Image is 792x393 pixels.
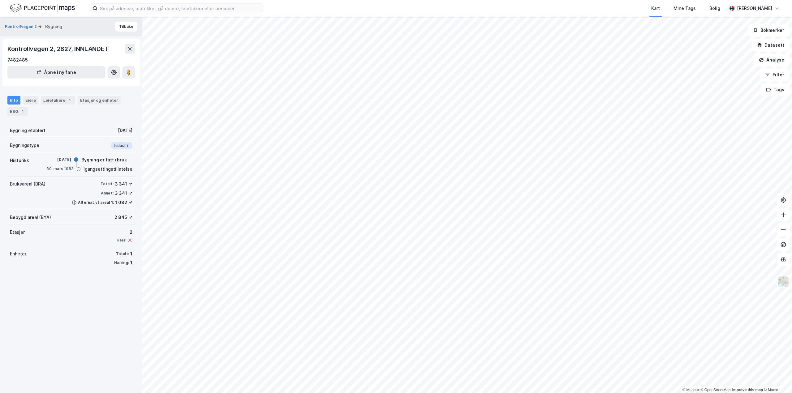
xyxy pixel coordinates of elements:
[67,97,73,103] div: 1
[732,388,763,392] a: Improve this map
[7,56,28,64] div: 7482485
[115,22,137,32] button: Tilbake
[752,39,790,51] button: Datasett
[19,108,26,114] div: 1
[23,96,38,105] div: Eiere
[118,127,132,134] div: [DATE]
[701,388,731,392] a: OpenStreetMap
[117,229,132,236] div: 2
[117,238,126,243] div: Heis:
[41,96,75,105] div: Leietakere
[7,66,105,79] button: Åpne i ny fane
[130,250,132,258] div: 1
[114,214,132,221] div: 2 845 ㎡
[651,5,660,12] div: Kart
[10,142,39,149] div: Bygningstype
[45,23,62,30] div: Bygning
[10,180,45,188] div: Bruksareal (BRA)
[116,251,129,256] div: Totalt:
[84,165,132,173] div: Igangsettingstillatelse
[5,23,38,30] button: Kontrollvegen 2
[748,24,790,36] button: Bokmerker
[10,229,25,236] div: Etasjer
[7,107,28,116] div: ESG
[10,3,75,14] img: logo.f888ab2527a4732fd821a326f86c7f29.svg
[674,5,696,12] div: Mine Tags
[777,276,789,288] img: Z
[737,5,772,12] div: [PERSON_NAME]
[97,4,263,13] input: Søk på adresse, matrikkel, gårdeiere, leietakere eller personer
[709,5,720,12] div: Bolig
[115,180,132,188] div: 3 341 ㎡
[760,69,790,81] button: Filter
[80,97,118,103] div: Etasjer og enheter
[46,166,74,172] div: 30. mars 1983
[682,388,699,392] a: Mapbox
[101,182,114,186] div: Totalt:
[46,157,71,162] div: [DATE]
[78,200,114,205] div: Alternativt areal 1:
[761,363,792,393] iframe: Chat Widget
[761,83,790,96] button: Tags
[115,199,132,206] div: 1 082 ㎡
[81,156,127,164] div: Bygning er tatt i bruk
[7,96,20,105] div: Info
[10,157,29,164] div: Historikk
[10,127,45,134] div: Bygning etablert
[115,190,132,197] div: 3 341 ㎡
[114,260,129,265] div: Næring:
[130,259,132,267] div: 1
[754,54,790,66] button: Analyse
[10,250,26,258] div: Enheter
[10,214,51,221] div: Bebygd areal (BYA)
[101,191,114,196] div: Annet:
[7,44,110,54] div: Kontrollvegen 2, 2827, INNLANDET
